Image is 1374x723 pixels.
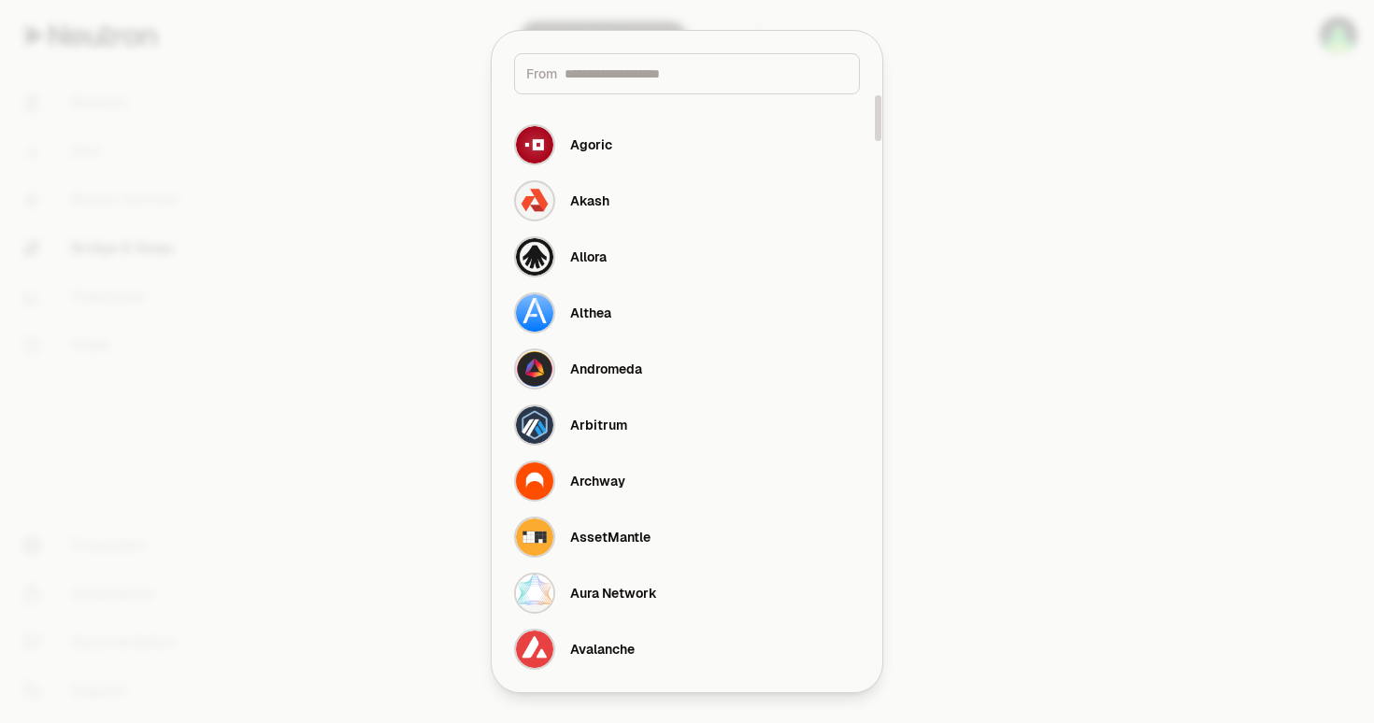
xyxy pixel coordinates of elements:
[503,117,871,173] button: Agoric LogoAgoric
[570,135,612,154] div: Agoric
[570,191,609,210] div: Akash
[516,518,553,556] img: AssetMantle Logo
[570,248,607,266] div: Allora
[570,304,611,322] div: Althea
[503,509,871,565] button: AssetMantle LogoAssetMantle
[516,462,553,500] img: Archway Logo
[516,182,553,220] img: Akash Logo
[570,416,627,434] div: Arbitrum
[503,341,871,397] button: Andromeda LogoAndromeda
[570,360,642,378] div: Andromeda
[503,285,871,341] button: Althea LogoAlthea
[516,574,553,612] img: Aura Network Logo
[570,528,651,546] div: AssetMantle
[516,631,553,668] img: Avalanche Logo
[516,294,553,332] img: Althea Logo
[570,640,635,659] div: Avalanche
[516,126,553,163] img: Agoric Logo
[503,565,871,621] button: Aura Network LogoAura Network
[503,397,871,453] button: Arbitrum LogoArbitrum
[516,238,553,276] img: Allora Logo
[503,453,871,509] button: Archway LogoArchway
[503,229,871,285] button: Allora LogoAllora
[570,472,625,490] div: Archway
[526,64,557,83] span: From
[516,406,553,444] img: Arbitrum Logo
[503,173,871,229] button: Akash LogoAkash
[570,584,657,602] div: Aura Network
[503,621,871,677] button: Avalanche LogoAvalanche
[516,350,553,388] img: Andromeda Logo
